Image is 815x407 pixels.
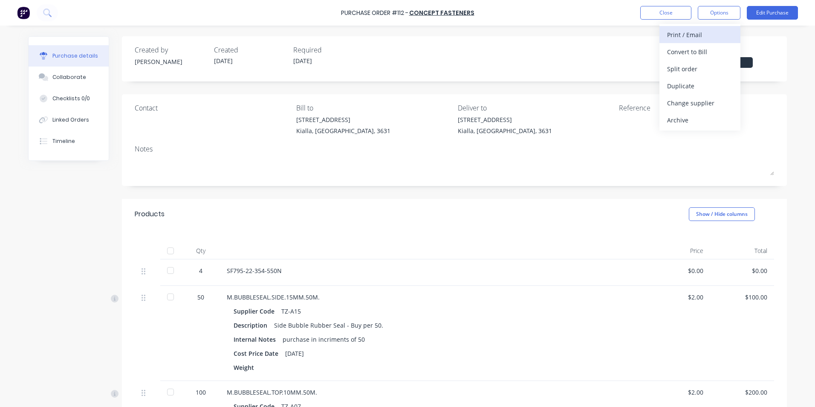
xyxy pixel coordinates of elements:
div: Deliver to [458,103,613,113]
div: Total [710,242,774,259]
div: Created [214,45,286,55]
div: Description [234,319,274,331]
div: TZ-A15 [281,305,301,317]
button: Print / Email [659,26,740,43]
div: Contact [135,103,290,113]
div: SF795-22-354-550N [227,266,639,275]
div: 4 [188,266,213,275]
div: Kialla, [GEOGRAPHIC_DATA], 3631 [458,126,552,135]
div: Purchase details [52,52,98,60]
div: Duplicate [667,80,733,92]
div: $200.00 [717,388,767,397]
button: Duplicate [659,77,740,94]
div: $0.00 [717,266,767,275]
div: Qty [182,242,220,259]
div: [STREET_ADDRESS] [296,115,390,124]
div: 100 [188,388,213,397]
div: purchase in incriments of 50 [283,333,365,346]
button: Options [698,6,740,20]
div: Timeline [52,137,75,145]
div: Required [293,45,366,55]
div: Side Bubble Rubber Seal - Buy per 50. [274,319,383,331]
button: Archive [659,111,740,128]
div: Supplier Code [234,305,281,317]
div: Split order [667,63,733,75]
button: Close [640,6,691,20]
button: Timeline [29,131,109,152]
button: Collaborate [29,67,109,88]
img: Factory [17,6,30,19]
div: Price [646,242,710,259]
div: $100.00 [717,293,767,302]
div: Collaborate [52,73,86,81]
div: Internal Notes [234,333,283,346]
div: Cost Price Date [234,347,285,360]
div: M.BUBBLESEAL.TOP.10MM.50M. [227,388,639,397]
a: Concept Fasteners [409,9,474,17]
div: $0.00 [653,266,703,275]
div: Change supplier [667,97,733,109]
div: $2.00 [653,293,703,302]
div: Bill to [296,103,451,113]
button: Checklists 0/0 [29,88,109,109]
button: Show / Hide columns [689,207,755,221]
div: 50 [188,293,213,302]
div: Print / Email [667,29,733,41]
div: Weight [234,361,261,374]
div: Convert to Bill [667,46,733,58]
div: Purchase Order #112 - [341,9,408,17]
div: [PERSON_NAME] [135,57,207,66]
button: Linked Orders [29,109,109,131]
div: Created by [135,45,207,55]
div: Checklists 0/0 [52,95,90,102]
button: Split order [659,60,740,77]
button: Change supplier [659,94,740,111]
div: [STREET_ADDRESS] [458,115,552,124]
div: Notes [135,144,774,154]
button: Convert to Bill [659,43,740,60]
div: Kialla, [GEOGRAPHIC_DATA], 3631 [296,126,390,135]
div: Reference [619,103,774,113]
button: Purchase details [29,45,109,67]
button: Edit Purchase [747,6,798,20]
div: Archive [667,114,733,126]
div: Products [135,209,165,219]
div: [DATE] [285,347,304,360]
div: Linked Orders [52,116,89,124]
div: M.BUBBLESEAL.SIDE.15MM.50M. [227,293,639,302]
div: $2.00 [653,388,703,397]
